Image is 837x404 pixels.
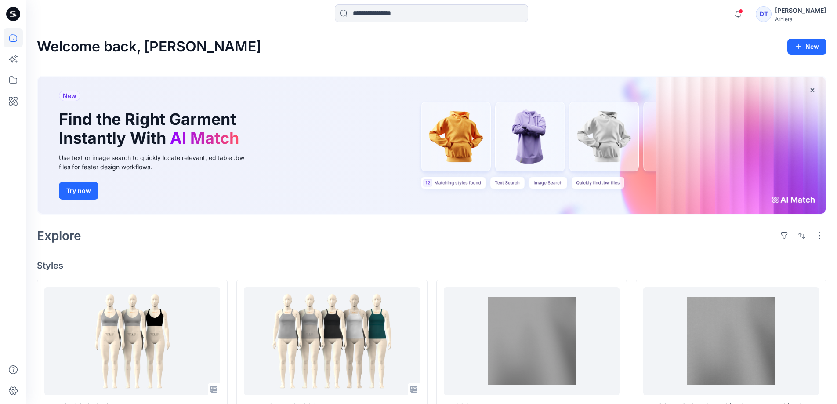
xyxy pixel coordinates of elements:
h4: Styles [37,260,826,271]
span: AI Match [170,128,239,148]
h1: Find the Right Garment Instantly With [59,110,243,148]
div: Use text or image search to quickly locate relevant, editable .bw files for faster design workflows. [59,153,257,171]
div: DT [756,6,772,22]
div: Athleta [775,16,826,22]
span: New [63,91,76,101]
button: Try now [59,182,98,200]
a: A-D73423_816525 [44,287,220,396]
a: A-D45854_765663 [244,287,420,396]
a: RD1031549-SUPIMA Single Jersey- Single Jersey Piece Dye - Solid Breathable Quick Dry Wicking [643,287,819,396]
h2: Explore [37,229,81,243]
button: New [787,39,826,55]
h2: Welcome back, [PERSON_NAME] [37,39,261,55]
a: RD282741 [444,287,620,396]
div: [PERSON_NAME] [775,5,826,16]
